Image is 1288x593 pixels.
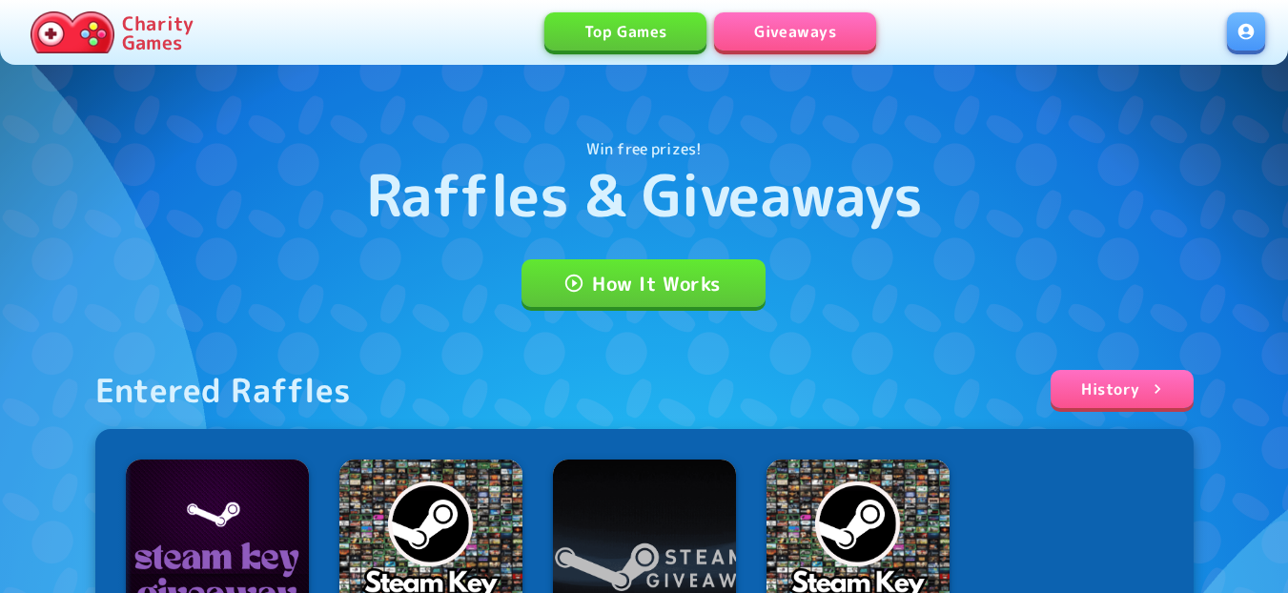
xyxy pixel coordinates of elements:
[95,370,352,410] div: Entered Raffles
[586,137,702,160] p: Win free prizes!
[23,8,201,57] a: Charity Games
[544,12,706,51] a: Top Games
[31,11,114,53] img: Charity.Games
[714,12,876,51] a: Giveaways
[1051,370,1193,408] a: History
[122,13,194,51] p: Charity Games
[521,259,766,307] a: How It Works
[366,160,923,229] h1: Raffles & Giveaways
